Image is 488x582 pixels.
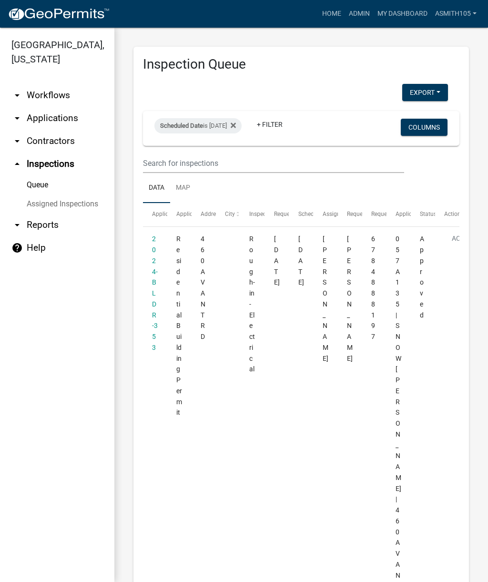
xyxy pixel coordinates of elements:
a: Data [143,173,170,204]
span: Assigned Inspector [323,211,372,217]
a: asmith105 [431,5,480,23]
span: Application Description [396,211,456,217]
span: Requestor Name [347,211,390,217]
datatable-header-cell: Application Type [167,203,192,226]
span: Cedrick Moreland [347,235,353,362]
datatable-header-cell: Actions [435,203,459,226]
span: Actions [444,211,464,217]
div: is [DATE] [154,118,242,133]
a: My Dashboard [374,5,431,23]
a: 2024-BLDR-353 [152,235,158,351]
datatable-header-cell: Inspection Type [240,203,264,226]
button: Columns [401,119,447,136]
i: arrow_drop_down [11,135,23,147]
a: Admin [345,5,374,23]
button: Action [444,234,483,257]
i: help [11,242,23,254]
datatable-header-cell: City [216,203,240,226]
a: + Filter [249,116,290,133]
span: Address [201,211,222,217]
div: [DATE] [298,234,305,288]
button: Export [402,84,448,101]
datatable-header-cell: Scheduled Time [289,203,313,226]
datatable-header-cell: Requestor Name [338,203,362,226]
span: Requestor Phone [371,211,415,217]
datatable-header-cell: Requestor Phone [362,203,386,226]
datatable-header-cell: Application [143,203,167,226]
i: arrow_drop_down [11,219,23,231]
h3: Inspection Queue [143,56,459,72]
datatable-header-cell: Requested Date [264,203,289,226]
span: Residential Building Permit [176,235,182,416]
input: Search for inspections [143,153,404,173]
span: Inspection Type [249,211,290,217]
datatable-header-cell: Status [411,203,435,226]
i: arrow_drop_down [11,112,23,124]
datatable-header-cell: Application Description [386,203,411,226]
datatable-header-cell: Address [192,203,216,226]
i: arrow_drop_up [11,158,23,170]
span: Rough-in - Electrical [249,235,255,373]
span: Status [420,211,437,217]
a: Home [318,5,345,23]
span: 460 AVANT RD [201,235,205,340]
span: Application Type [176,211,220,217]
a: Map [170,173,196,204]
span: Scheduled Time [298,211,339,217]
span: Scheduled Date [160,122,203,129]
span: City [225,211,235,217]
span: 6784888197 [371,235,375,340]
span: Approved [420,235,424,318]
datatable-header-cell: Assigned Inspector [313,203,337,226]
span: Application [152,211,182,217]
span: Cedrick Moreland [323,235,328,362]
span: 09/08/2025 [274,235,280,286]
i: arrow_drop_down [11,90,23,101]
span: Requested Date [274,211,314,217]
